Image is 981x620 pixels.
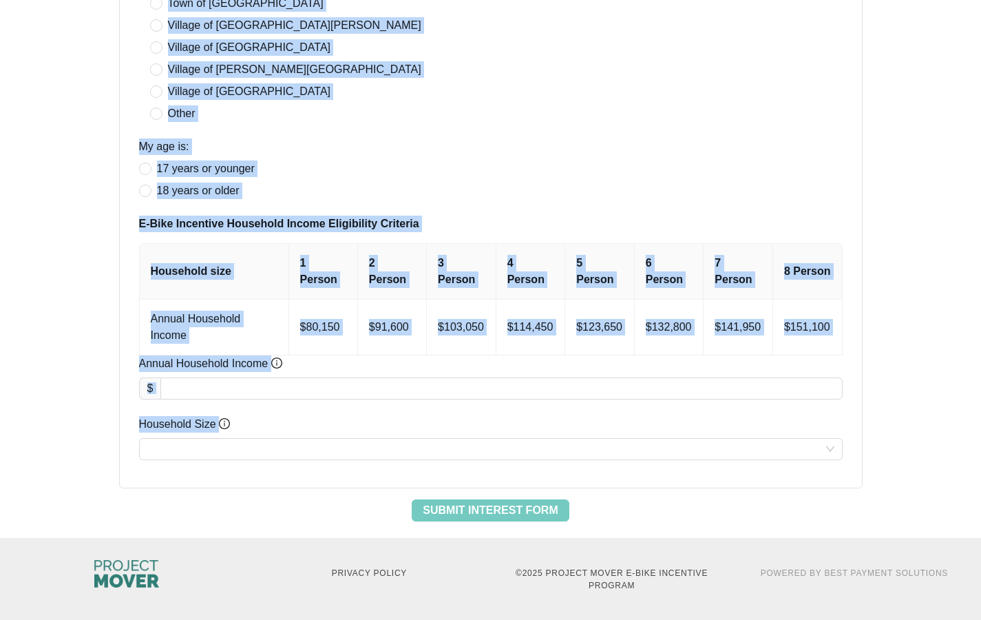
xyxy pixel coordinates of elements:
span: 18 years or older [151,183,245,199]
td: $141,950 [704,300,773,355]
th: 1 Person [289,244,358,300]
span: Village of [GEOGRAPHIC_DATA] [162,39,337,56]
span: Household Size [139,416,231,433]
button: Submit Interest Form [412,499,569,521]
span: Annual Household Income [139,355,282,372]
th: 5 Person [565,244,635,300]
span: 17 years or younger [151,161,260,177]
div: $ [139,378,161,400]
span: Other [162,105,201,122]
th: 4 Person [496,244,566,300]
span: Village of [PERSON_NAME][GEOGRAPHIC_DATA] [162,61,427,78]
th: 7 Person [704,244,773,300]
label: My age is: [139,138,189,155]
span: info-circle [271,358,282,369]
th: 8 Person [773,244,843,300]
th: 3 Person [427,244,496,300]
a: Powered By Best Payment Solutions [761,568,948,578]
td: Annual Household Income [140,300,289,355]
td: $80,150 [289,300,358,355]
a: Privacy Policy [332,568,407,578]
span: info-circle [219,418,230,429]
th: 2 Person [358,244,427,300]
td: $91,600 [358,300,427,355]
td: $123,650 [565,300,635,355]
p: © 2025 Project MOVER E-Bike Incentive Program [499,567,725,592]
span: E-Bike Incentive Household Income Eligibility Criteria [139,216,843,232]
td: $132,800 [635,300,704,355]
th: 6 Person [635,244,704,300]
img: Columbus City Council [94,560,159,588]
td: $151,100 [773,300,843,355]
td: $114,450 [496,300,566,355]
span: Submit Interest Form [423,502,558,519]
span: Village of [GEOGRAPHIC_DATA][PERSON_NAME] [162,17,427,34]
th: Household size [140,244,289,300]
span: Village of [GEOGRAPHIC_DATA] [162,83,337,100]
td: $103,050 [427,300,496,355]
